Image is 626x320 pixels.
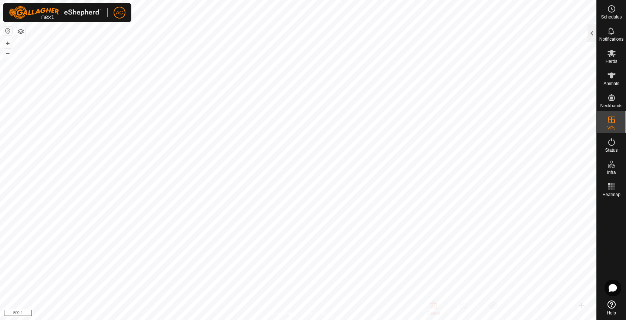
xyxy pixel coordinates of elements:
span: Neckbands [600,104,622,108]
a: Privacy Policy [269,310,297,317]
span: Animals [603,81,619,86]
img: Gallagher Logo [9,6,101,19]
span: Schedules [601,15,622,19]
a: Help [597,297,626,318]
span: Infra [607,170,616,175]
button: – [3,48,12,57]
span: Heatmap [602,192,620,197]
span: Herds [605,59,617,64]
span: Help [607,311,616,315]
span: Status [605,148,617,152]
a: Contact Us [306,310,327,317]
span: AC [116,9,123,17]
button: Reset Map [3,27,12,36]
span: VPs [607,126,615,130]
span: Notifications [599,37,623,41]
button: Map Layers [16,27,25,36]
button: + [3,39,12,48]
